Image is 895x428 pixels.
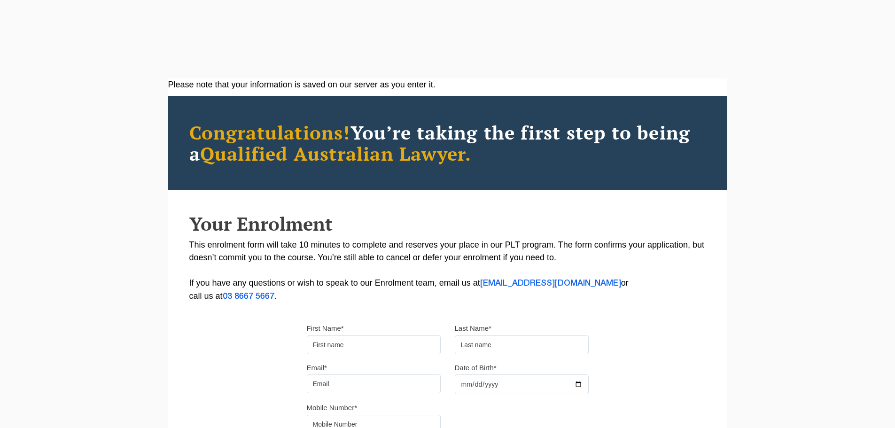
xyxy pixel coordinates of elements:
div: Please note that your information is saved on our server as you enter it. [168,78,727,91]
h2: Your Enrolment [189,213,706,234]
label: Mobile Number* [307,403,358,412]
a: [EMAIL_ADDRESS][DOMAIN_NAME] [480,280,621,287]
label: Last Name* [455,324,491,333]
h2: You’re taking the first step to being a [189,122,706,164]
span: Qualified Australian Lawyer. [200,141,472,166]
span: Congratulations! [189,120,350,145]
input: First name [307,335,441,354]
a: [PERSON_NAME] Centre for Law [21,10,125,54]
input: Email [307,374,441,393]
p: This enrolment form will take 10 minutes to complete and reserves your place in our PLT program. ... [189,239,706,303]
label: Email* [307,363,327,373]
a: 03 8667 5667 [223,293,274,300]
label: First Name* [307,324,344,333]
input: Last name [455,335,589,354]
label: Date of Birth* [455,363,497,373]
